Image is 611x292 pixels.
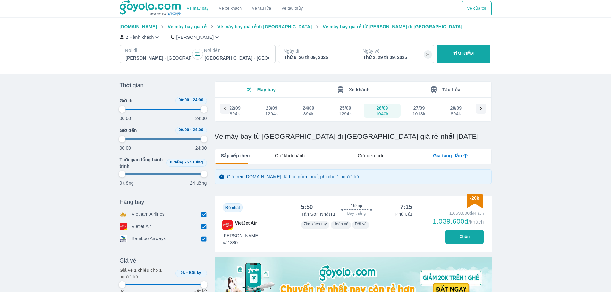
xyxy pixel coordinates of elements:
span: Vé máy bay giá rẻ từ [PERSON_NAME] đi [GEOGRAPHIC_DATA] [323,24,462,29]
p: Phù Cát [395,211,412,217]
span: - [190,128,191,132]
span: Giá vé [120,257,136,264]
div: 26/09 [377,105,388,111]
div: 5:50 [301,203,313,211]
span: 24 tiếng [187,160,203,164]
span: Hoàn vé [333,222,349,226]
span: Giờ đến nơi [358,153,383,159]
div: 1013k [412,111,425,116]
p: Nơi đến [204,47,270,54]
div: choose transportation mode [462,1,491,16]
button: Vé của tôi [462,1,491,16]
p: 0 tiếng [120,180,134,186]
span: 0 tiếng [170,160,183,164]
h1: Vé máy bay từ [GEOGRAPHIC_DATA] đi [GEOGRAPHIC_DATA] giá rẻ nhất [DATE] [215,132,492,141]
p: 2 Hành khách [126,34,154,40]
span: -20k [470,196,479,201]
p: Nơi đi [125,47,191,54]
span: 0k [181,271,185,275]
a: Vé xe khách [219,6,242,11]
p: TÌM KIẾM [454,51,474,57]
nav: breadcrumb [120,23,492,30]
span: 1h25p [351,203,362,208]
div: lab API tabs example [250,149,491,163]
span: Rẻ nhất [225,205,240,210]
p: Vietnam Airlines [132,211,165,218]
div: 894k [229,111,240,116]
div: 7:15 [400,203,412,211]
p: Giá vé 1 chiều cho 1 người lớn [120,267,173,280]
span: - [185,160,186,164]
div: 24/09 [303,105,314,111]
span: Tàu hỏa [442,87,461,92]
p: Giá trên [DOMAIN_NAME] đã bao gồm thuế, phí cho 1 người lớn [227,173,361,180]
span: Hãng bay [120,198,144,206]
span: Thời gian tổng hành trình [120,156,164,169]
span: Xe khách [349,87,369,92]
div: 1294k [339,111,352,116]
p: 00:00 [120,145,131,151]
p: Ngày đi [284,48,350,54]
div: 28/09 [450,105,462,111]
div: 1040k [376,111,388,116]
span: Sắp xếp theo [221,153,250,159]
span: [PERSON_NAME] [223,232,259,239]
p: Tân Sơn Nhất T1 [301,211,335,217]
button: TÌM KIẾM [437,45,490,63]
a: Vé máy bay [187,6,208,11]
span: [DOMAIN_NAME] [120,24,157,29]
span: Giờ đến [120,127,137,134]
span: Giá tăng dần [433,153,462,159]
button: Vé tàu thủy [276,1,308,16]
div: 1.059.600đ [433,210,484,216]
span: Thời gian [120,81,144,89]
div: 1294k [265,111,278,116]
p: 00:00 [120,115,131,121]
span: 24:00 [193,128,203,132]
div: 25/09 [340,105,351,111]
span: Giờ khởi hành [275,153,305,159]
img: VJ [222,220,233,230]
div: Thứ 6, 26 th 09, 2025 [284,54,349,61]
a: Vé tàu lửa [247,1,276,16]
span: Vé máy bay giá rẻ đi [GEOGRAPHIC_DATA] [217,24,312,29]
span: Đổi vé [355,222,367,226]
span: 24:00 [193,98,203,102]
button: [PERSON_NAME] [171,34,220,40]
p: Ngày về [363,48,429,54]
span: Máy bay [257,87,276,92]
p: 24 tiếng [190,180,207,186]
span: 7kg xách tay [304,222,327,226]
span: /khách [468,219,484,225]
span: 00:00 [179,98,189,102]
span: 00:00 [179,128,189,132]
p: 24:00 [195,145,207,151]
p: [PERSON_NAME] [176,34,214,40]
p: Vietjet Air [132,223,151,230]
div: 22/09 [229,105,241,111]
span: Giờ đi [120,97,132,104]
button: Chọn [445,230,484,244]
span: - [186,271,188,275]
div: 27/09 [413,105,425,111]
span: VJ1380 [223,239,259,246]
div: 894k [451,111,462,116]
img: discount [467,194,483,208]
span: Vé máy bay giá rẻ [168,24,207,29]
div: Thứ 2, 29 th 09, 2025 [363,54,428,61]
p: 24:00 [195,115,207,121]
span: - [190,98,191,102]
span: Bất kỳ [189,271,201,275]
div: choose transportation mode [182,1,308,16]
div: 894k [303,111,314,116]
p: Bamboo Airways [132,235,166,242]
div: 1.039.600đ [433,218,484,225]
button: 2 Hành khách [120,34,161,40]
span: VietJet Air [235,220,257,230]
div: 23/09 [266,105,277,111]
